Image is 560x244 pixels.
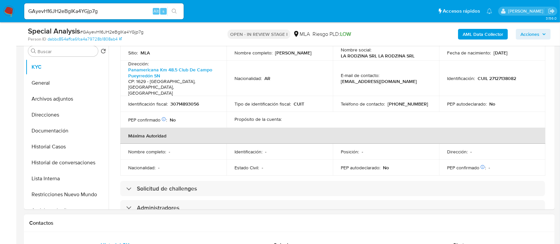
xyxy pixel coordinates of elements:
[294,101,304,107] p: CUIT
[26,91,109,107] button: Archivos adjuntos
[128,101,168,107] p: Identificación fiscal :
[313,31,351,38] span: Riesgo PLD:
[234,75,262,81] p: Nacionalidad :
[26,59,109,75] button: KYC
[388,101,428,107] p: [PHONE_NUMBER]
[47,36,122,42] a: dabbc854affca6fca4a79728b1808ab4
[26,155,109,171] button: Historial de conversaciones
[26,203,109,218] button: Anticipos de dinero
[362,149,363,155] p: -
[234,50,272,56] p: Nombre completo :
[463,29,503,40] b: AML Data Collector
[447,101,487,107] p: PEP autodeclarado :
[341,53,415,59] p: LA RODZINA SRL LA RODZINA SRL
[487,8,492,14] a: Notificaciones
[447,75,475,81] p: Identificación :
[234,101,291,107] p: Tipo de identificación fiscal :
[26,171,109,187] button: Lista Interna
[38,48,95,54] input: Buscar
[341,78,417,84] p: [EMAIL_ADDRESS][DOMAIN_NAME]
[80,29,143,35] span: # GAyevH16JH2eBgIKa4YGjp7g
[548,8,555,15] a: Salir
[26,187,109,203] button: Restricciones Nuevo Mundo
[101,48,106,56] button: Volver al orden por defecto
[128,66,212,79] a: Panamericana Km 48.5 Club De Campo Pueyrredón SN
[128,79,216,96] h4: CP: 1629 - [GEOGRAPHIC_DATA], [GEOGRAPHIC_DATA], [GEOGRAPHIC_DATA]
[478,75,516,81] p: CUIL 27127138082
[26,123,109,139] button: Documentación
[234,165,259,171] p: Estado Civil :
[264,75,270,81] p: AR
[265,149,266,155] p: -
[341,165,380,171] p: PEP autodeclarado :
[341,101,385,107] p: Teléfono de contacto :
[128,149,166,155] p: Nombre completo :
[234,116,282,122] p: Propósito de la cuenta :
[228,30,290,39] p: OPEN - IN REVIEW STAGE I
[140,50,150,56] p: MLA
[120,200,545,215] div: Administradores
[120,181,545,196] div: Solicitud de challenges
[546,16,557,21] span: 3.156.0
[28,36,46,42] b: Person ID
[26,75,109,91] button: General
[128,117,167,123] p: PEP confirmado :
[458,29,508,40] button: AML Data Collector
[293,31,310,38] div: MLA
[489,165,490,171] p: -
[262,165,263,171] p: -
[128,165,155,171] p: Nacionalidad :
[447,165,486,171] p: PEP confirmado :
[137,185,197,192] h3: Solicitud de challenges
[447,50,491,56] p: Fecha de nacimiento :
[28,26,80,36] b: Special Analysis
[516,29,551,40] button: Acciones
[31,48,36,54] button: Buscar
[275,50,312,56] p: [PERSON_NAME]
[234,149,262,155] p: Identificación :
[26,107,109,123] button: Direcciones
[508,8,546,14] p: milagros.cisterna@mercadolibre.com
[341,47,371,53] p: Nombre social :
[167,7,181,16] button: search-icon
[489,101,495,107] p: No
[494,50,508,56] p: [DATE]
[169,149,170,155] p: -
[128,61,149,67] p: Dirección :
[340,30,351,38] span: LOW
[153,8,159,14] span: Alt
[447,149,468,155] p: Dirección :
[120,128,545,144] th: Máxima Autoridad
[26,139,109,155] button: Historial Casos
[170,101,199,107] p: 30714893056
[162,8,164,14] span: s
[158,165,159,171] p: -
[170,117,176,123] p: No
[383,165,389,171] p: No
[128,50,138,56] p: Sitio :
[470,149,472,155] p: -
[520,29,539,40] span: Acciones
[341,72,379,78] p: E-mail de contacto :
[341,149,359,155] p: Posición :
[137,204,179,211] h3: Administradores
[29,220,549,226] h1: Contactos
[443,8,480,15] span: Accesos rápidos
[24,7,184,16] input: Buscar usuario o caso...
